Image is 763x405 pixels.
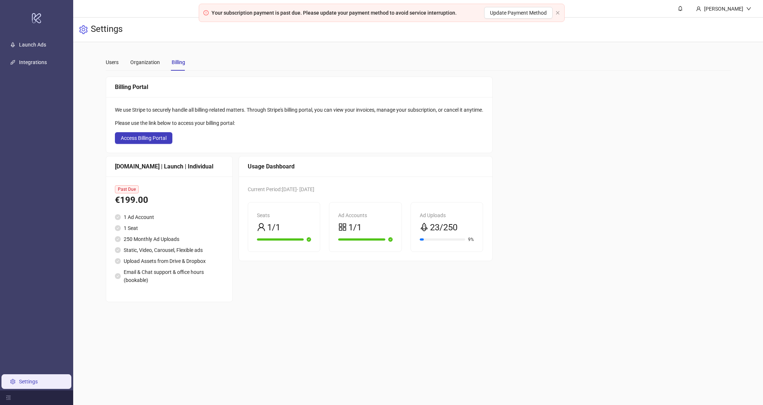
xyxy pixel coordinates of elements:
[91,23,123,36] h3: Settings
[115,132,172,144] button: Access Billing Portal
[115,246,224,254] li: Static, Video, Carousel, Flexible ads
[701,5,746,13] div: [PERSON_NAME]
[130,58,160,66] div: Organization
[115,193,224,207] div: €199.00
[121,135,167,141] span: Access Billing Portal
[115,273,121,279] span: check-circle
[420,211,474,219] div: Ad Uploads
[248,186,314,192] span: Current Period: [DATE] - [DATE]
[556,11,560,15] button: close
[106,58,119,66] div: Users
[115,235,224,243] li: 250 Monthly Ad Uploads
[19,42,46,48] a: Launch Ads
[678,6,683,11] span: bell
[468,237,474,242] span: 9%
[115,247,121,253] span: check-circle
[430,221,457,235] span: 23/250
[490,9,547,17] span: Update Payment Method
[338,211,393,219] div: Ad Accounts
[212,9,457,17] div: Your subscription payment is past due. Please update your payment method to avoid service interru...
[338,223,347,231] span: appstore
[420,223,429,231] span: rocket
[203,10,209,15] span: exclamation-circle
[115,257,224,265] li: Upload Assets from Drive & Dropbox
[115,224,224,232] li: 1 Seat
[172,58,185,66] div: Billing
[115,258,121,264] span: check-circle
[79,25,88,34] span: setting
[115,106,483,114] div: We use Stripe to securely handle all billing-related matters. Through Stripe's billing portal, yo...
[115,162,224,171] div: [DOMAIN_NAME] | Launch | Individual
[115,82,483,92] div: Billing Portal
[115,213,224,221] li: 1 Ad Account
[6,395,11,400] span: menu-fold
[257,223,266,231] span: user
[19,379,38,384] a: Settings
[696,6,701,11] span: user
[115,225,121,231] span: check-circle
[388,237,393,242] span: check-circle
[248,162,483,171] div: Usage Dashboard
[19,59,47,65] a: Integrations
[484,7,553,19] a: Update Payment Method
[307,237,311,242] span: check-circle
[746,6,751,11] span: down
[348,221,362,235] span: 1/1
[267,221,280,235] span: 1/1
[115,214,121,220] span: check-circle
[115,185,139,193] span: Past Due
[115,119,483,127] div: Please use the link below to access your billing portal:
[115,236,121,242] span: check-circle
[115,268,224,284] li: Email & Chat support & office hours (bookable)
[257,211,311,219] div: Seats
